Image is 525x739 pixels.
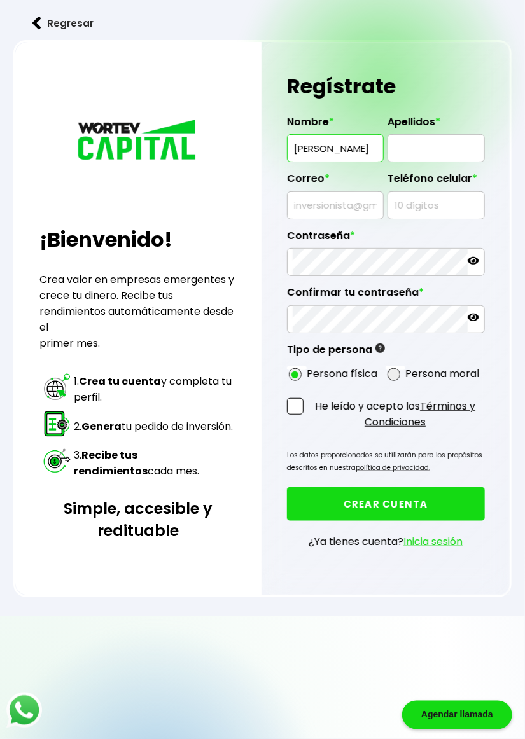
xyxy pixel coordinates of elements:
button: CREAR CUENTA [287,487,485,521]
img: paso 1 [42,372,72,402]
button: Regresar [13,6,113,40]
label: Contraseña [287,230,485,249]
p: Crea valor en empresas emergentes y crece tu dinero. Recibe tus rendimientos automáticamente desd... [40,272,237,351]
input: inversionista@gmail.com [293,192,378,219]
p: ¿Ya tienes cuenta? [309,534,463,549]
label: Correo [287,172,384,191]
h3: Simple, accesible y redituable [40,497,237,542]
h1: Regístrate [287,67,485,106]
a: flecha izquierdaRegresar [13,6,512,40]
input: 10 dígitos [393,192,479,219]
p: Los datos proporcionados se utilizarán para los propósitos descritos en nuestra [287,449,485,474]
div: Agendar llamada [402,701,512,729]
label: Persona física [307,366,377,382]
a: Inicia sesión [403,534,463,549]
label: Nombre [287,116,384,135]
label: Confirmar tu contraseña [287,286,485,305]
label: Tipo de persona [287,343,385,363]
a: política de privacidad. [356,463,430,473]
label: Apellidos [388,116,484,135]
p: He leído y acepto los [306,398,485,430]
td: 2. tu pedido de inversión. [74,408,236,444]
td: 1. y completa tu perfil. [74,371,236,407]
a: Términos y Condiciones [365,399,475,429]
img: logos_whatsapp-icon.242b2217.svg [6,693,42,728]
strong: Genera [82,419,122,434]
img: flecha izquierda [32,17,41,30]
td: 3. cada mes. [74,445,236,481]
img: gfR76cHglkPwleuBLjWdxeZVvX9Wp6JBDmjRYY8JYDQn16A2ICN00zLTgIroGa6qie5tIuWH7V3AapTKqzv+oMZsGfMUqL5JM... [375,343,385,353]
strong: Recibe tus rendimientos [74,448,148,478]
img: logo_wortev_capital [74,118,202,165]
label: Teléfono celular [388,172,484,191]
label: Persona moral [405,366,479,382]
img: paso 3 [42,446,72,476]
h2: ¡Bienvenido! [40,224,237,255]
strong: Crea tu cuenta [80,374,162,389]
img: paso 2 [42,409,72,439]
